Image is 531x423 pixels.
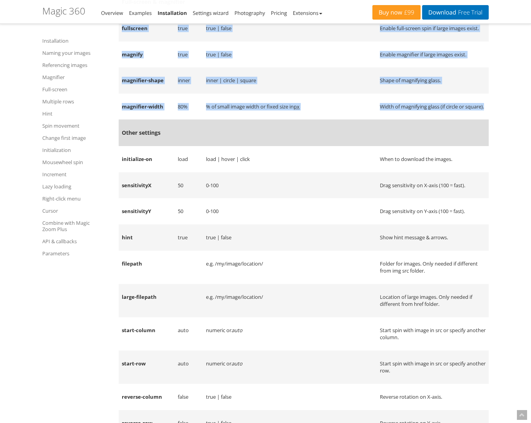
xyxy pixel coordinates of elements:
td: Enable magnifier if large images exist. [377,42,489,68]
td: hint [119,224,175,251]
a: Combine with Magic Zoom Plus [42,218,109,234]
td: magnify [119,42,175,68]
a: Increment [42,170,109,179]
td: numeric or [203,317,377,351]
a: Spin movement [42,121,109,130]
td: Reverse rotation on X-axis. [377,384,489,410]
td: start-row [119,351,175,384]
a: Extensions [293,9,322,16]
td: sensitivityY [119,198,175,224]
td: Location of large images. Only needed if different from href folder. [377,284,489,317]
td: 50 [175,172,203,199]
a: Referencing images [42,60,109,70]
td: true [175,224,203,251]
a: DownloadFree Trial [422,5,489,20]
td: magnifier-width [119,94,175,120]
a: API & callbacks [42,237,109,246]
td: true | false [203,42,377,68]
td: true | false [203,224,377,251]
td: true | false [203,15,377,42]
td: true [175,42,203,68]
td: inner [175,67,203,94]
abbr: pixels [294,103,300,110]
a: Right-click menu [42,194,109,203]
td: true | false [203,384,377,410]
td: 80% [175,94,203,120]
td: start-column [119,317,175,351]
td: auto [175,351,203,384]
td: sensitivityX [119,172,175,199]
td: 50 [175,198,203,224]
em: auto [231,360,242,367]
td: 0-100 [203,172,377,199]
td: load | hover | click [203,146,377,172]
a: Photography [235,9,265,16]
a: Initialization [42,145,109,155]
a: Lazy loading [42,182,109,191]
td: Drag sensitivity on Y-axis (100 = fast). [377,198,489,224]
td: Start spin with image in src or specify another row. [377,351,489,384]
a: Installation [42,36,109,45]
a: Settings wizard [193,9,229,16]
td: e.g. /my/image/location/ [203,251,377,284]
a: Overview [101,9,123,16]
td: Folder for images. Only needed if different from img src folder. [377,251,489,284]
a: Hint [42,109,109,118]
td: Show hint message & arrows. [377,224,489,251]
td: fullscreen [119,15,175,42]
td: Drag sensitivity on X-axis (100 = fast). [377,172,489,199]
td: e.g. /my/image/location/ [203,284,377,317]
td: % of small image width or fixed size in [203,94,377,120]
a: Examples [129,9,152,16]
a: Naming your images [42,48,109,58]
td: 0-100 [203,198,377,224]
a: Cursor [42,206,109,215]
td: Width of magnifying glass (if circle or square). [377,94,489,120]
td: load [175,146,203,172]
th: Other settings [119,119,489,146]
em: auto [231,327,242,334]
span: Free Trial [456,9,482,16]
td: false [175,384,203,410]
a: Multiple rows [42,97,109,106]
td: When to download the images. [377,146,489,172]
a: Change first image [42,133,109,143]
td: inner | circle | square [203,67,377,94]
td: true [175,15,203,42]
a: Installation [157,9,187,16]
td: numeric or [203,351,377,384]
a: Full-screen [42,85,109,94]
td: auto [175,317,203,351]
td: reverse-column [119,384,175,410]
td: filepath [119,251,175,284]
td: Enable full-screen spin if large images exist. [377,15,489,42]
td: Shape of magnifying glass. [377,67,489,94]
td: Start spin with image in src or specify another column. [377,317,489,351]
a: Buy now£99 [372,5,421,20]
a: Magnifier [42,72,109,82]
a: Mousewheel spin [42,157,109,167]
td: initialize-on [119,146,175,172]
h1: Magic 360 [42,6,85,16]
a: Parameters [42,249,109,258]
a: Pricing [271,9,287,16]
span: £99 [402,9,414,16]
td: magnifier-shape [119,67,175,94]
td: large-filepath [119,284,175,317]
